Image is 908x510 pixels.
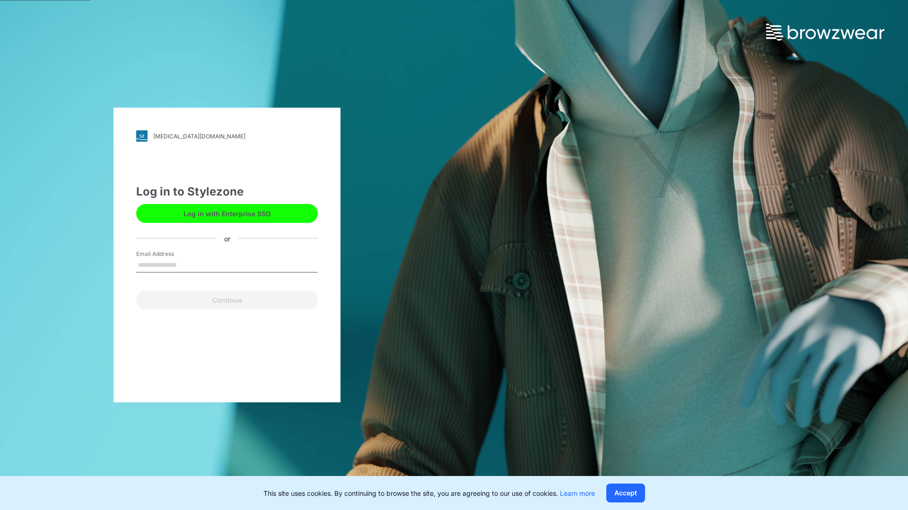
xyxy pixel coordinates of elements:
[136,250,202,258] label: Email Address
[606,484,645,502] button: Accept
[153,133,245,140] div: [MEDICAL_DATA][DOMAIN_NAME]
[263,488,595,498] p: This site uses cookies. By continuing to browse the site, you are agreeing to our use of cookies.
[136,183,318,200] div: Log in to Stylezone
[136,130,318,142] a: [MEDICAL_DATA][DOMAIN_NAME]
[217,233,238,243] div: or
[560,489,595,497] a: Learn more
[766,24,884,41] img: browzwear-logo.73288ffb.svg
[136,204,318,223] button: Log in with Enterprise SSO
[136,130,148,142] img: svg+xml;base64,PHN2ZyB3aWR0aD0iMjgiIGhlaWdodD0iMjgiIHZpZXdCb3g9IjAgMCAyOCAyOCIgZmlsbD0ibm9uZSIgeG...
